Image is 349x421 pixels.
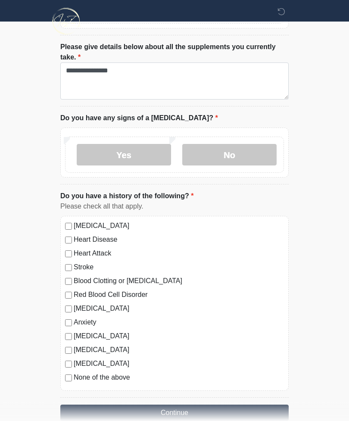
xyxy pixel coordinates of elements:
input: [MEDICAL_DATA] [65,361,72,368]
input: Heart Disease [65,237,72,244]
input: Blood Clotting or [MEDICAL_DATA] [65,278,72,285]
input: Stroke [65,265,72,271]
label: Stroke [74,262,284,273]
label: [MEDICAL_DATA] [74,221,284,231]
input: [MEDICAL_DATA] [65,347,72,354]
label: Anxiety [74,318,284,328]
input: [MEDICAL_DATA] [65,334,72,340]
input: [MEDICAL_DATA] [65,223,72,230]
label: [MEDICAL_DATA] [74,345,284,356]
input: Heart Attack [65,251,72,258]
label: Do you have a history of the following? [60,191,193,202]
label: Red Blood Cell Disorder [74,290,284,300]
input: Red Blood Cell Disorder [65,292,72,299]
label: [MEDICAL_DATA] [74,304,284,314]
img: InfuZen Health Logo [52,6,81,36]
input: [MEDICAL_DATA] [65,306,72,313]
label: Do you have any signs of a [MEDICAL_DATA]? [60,113,218,124]
label: Heart Disease [74,235,284,245]
label: [MEDICAL_DATA] [74,331,284,342]
label: Please give details below about all the supplements you currently take. [60,42,289,63]
label: Blood Clotting or [MEDICAL_DATA] [74,276,284,287]
div: Please check all that apply. [60,202,289,212]
label: Yes [77,144,171,166]
label: None of the above [74,373,284,383]
label: [MEDICAL_DATA] [74,359,284,369]
label: No [182,144,277,166]
input: None of the above [65,375,72,382]
input: Anxiety [65,320,72,327]
label: Heart Attack [74,249,284,259]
